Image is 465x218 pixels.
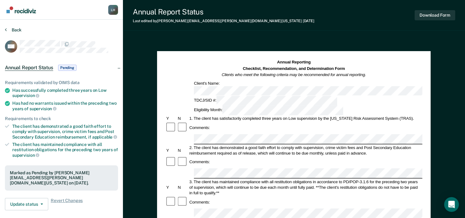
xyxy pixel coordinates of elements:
[12,88,118,98] div: Has successfully completed three years on Low
[193,106,344,115] div: Eligibility Month:
[6,6,36,13] img: Recidiviz
[188,159,211,165] div: Comments:
[12,93,39,98] span: supervision
[222,72,366,77] em: Clients who meet the following criteria may be recommended for annual reporting.
[5,116,118,121] div: Requirements to check
[177,116,188,121] div: N
[193,96,338,106] div: TDCJ/SID #:
[51,198,83,210] span: Revert Changes
[415,10,455,20] button: Download Form
[12,124,118,139] div: The client has demonstrated a good faith effort to comply with supervision, crime victim fees and...
[5,65,53,71] span: Annual Report Status
[108,5,118,15] button: Profile dropdown button
[188,145,422,156] div: 2. The client has demonstrated a good faith effort to comply with supervision, crime victim fees ...
[5,198,48,210] button: Update status
[188,199,211,205] div: Comments:
[165,116,177,121] div: Y
[30,106,57,111] span: supervision
[243,66,345,71] strong: Checklist, Recommendation, and Determination Form
[188,125,211,131] div: Comments:
[165,184,177,190] div: Y
[12,153,39,158] span: supervision
[177,184,188,190] div: N
[165,147,177,153] div: Y
[444,197,459,212] div: Open Intercom Messenger
[12,101,118,111] div: Has had no warrants issued within the preceding two years of
[188,179,422,196] div: 3. The client has maintained compliance with all restitution obligations in accordance to PD/POP-...
[12,142,118,158] div: The client has maintained compliance with all restitution obligations for the preceding two years of
[5,27,22,33] button: Back
[108,5,118,15] div: L H
[133,7,314,16] div: Annual Report Status
[177,147,188,153] div: N
[10,170,113,186] div: Marked as Pending by [PERSON_NAME][EMAIL_ADDRESS][PERSON_NAME][DOMAIN_NAME][US_STATE] on [DATE].
[133,19,314,23] div: Last edited by [PERSON_NAME][EMAIL_ADDRESS][PERSON_NAME][DOMAIN_NAME][US_STATE]
[5,80,118,85] div: Requirements validated by OIMS data
[303,19,314,23] span: [DATE]
[277,60,311,65] strong: Annual Reporting
[58,65,77,71] span: Pending
[92,135,117,139] span: applicable
[188,116,422,121] div: 1. The client has satisfactorily completed three years on Low supervision by the [US_STATE] Risk ...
